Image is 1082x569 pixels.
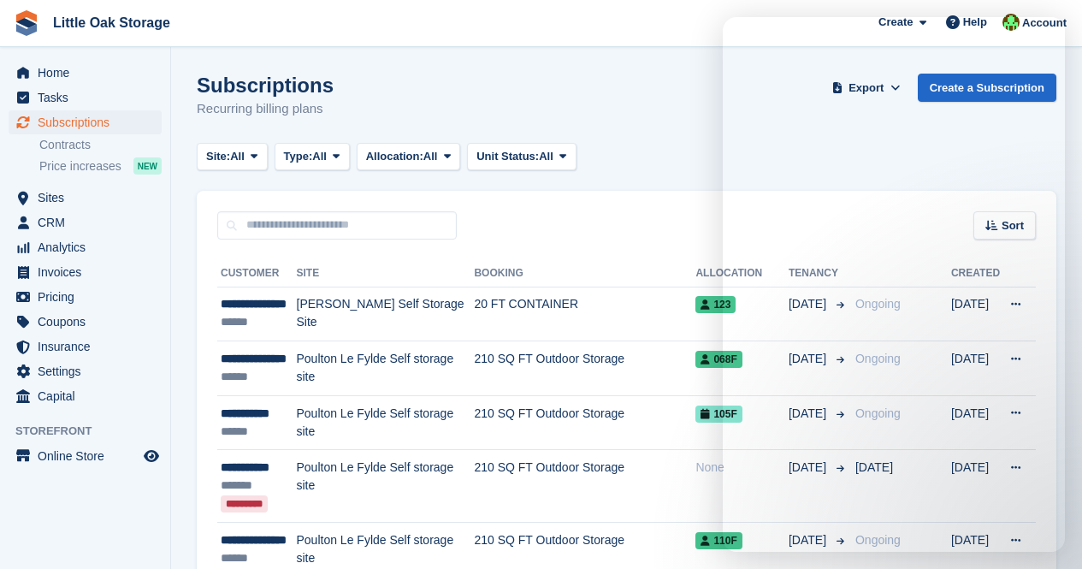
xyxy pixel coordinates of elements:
a: menu [9,210,162,234]
span: Capital [38,384,140,408]
th: Booking [474,260,695,287]
span: All [423,148,438,165]
button: Allocation: All [357,143,461,171]
span: Analytics [38,235,140,259]
td: [PERSON_NAME] Self Storage Site [297,287,475,341]
td: Poulton Le Fylde Self storage site [297,450,475,523]
span: 110F [695,532,742,549]
a: menu [9,310,162,334]
td: 210 SQ FT Outdoor Storage [474,395,695,450]
a: menu [9,235,162,259]
img: Michael Aujla [1002,14,1020,31]
span: Sites [38,186,140,210]
a: menu [9,186,162,210]
span: Create [878,14,913,31]
span: Type: [284,148,313,165]
a: menu [9,384,162,408]
span: CRM [38,210,140,234]
p: Recurring billing plans [197,99,334,119]
a: menu [9,110,162,134]
a: Little Oak Storage [46,9,177,37]
button: Type: All [275,143,350,171]
button: Site: All [197,143,268,171]
th: Allocation [695,260,789,287]
h1: Subscriptions [197,74,334,97]
td: 20 FT CONTAINER [474,287,695,341]
span: Account [1022,15,1067,32]
td: 210 SQ FT Outdoor Storage [474,341,695,396]
th: Site [297,260,475,287]
a: menu [9,444,162,468]
span: Invoices [38,260,140,284]
span: All [539,148,553,165]
a: menu [9,61,162,85]
a: menu [9,260,162,284]
a: Price increases NEW [39,157,162,175]
span: Pricing [38,285,140,309]
th: Customer [217,260,297,287]
span: 123 [695,296,736,313]
span: Online Store [38,444,140,468]
a: Contracts [39,137,162,153]
iframe: Intercom live chat [723,17,1065,552]
td: Poulton Le Fylde Self storage site [297,395,475,450]
span: 068F [695,351,742,368]
span: Unit Status: [476,148,539,165]
span: Coupons [38,310,140,334]
span: Settings [38,359,140,383]
span: Site: [206,148,230,165]
span: Allocation: [366,148,423,165]
a: Preview store [141,446,162,466]
span: Tasks [38,86,140,110]
a: menu [9,335,162,359]
button: Unit Status: All [467,143,576,171]
img: stora-icon-8386f47178a22dfd0bd8f6a31ec36ba5ce8667c1dd55bd0f319d3a0aa187defe.svg [14,10,39,36]
a: menu [9,86,162,110]
span: Insurance [38,335,140,359]
span: Home [38,61,140,85]
div: None [695,459,789,477]
span: Storefront [15,423,170,440]
span: All [230,148,245,165]
td: Poulton Le Fylde Self storage site [297,341,475,396]
span: Price increases [39,158,121,175]
div: NEW [133,157,162,175]
span: Help [963,14,987,31]
a: menu [9,285,162,309]
a: menu [9,359,162,383]
span: 105F [695,406,742,423]
td: 210 SQ FT Outdoor Storage [474,450,695,523]
span: All [312,148,327,165]
span: Subscriptions [38,110,140,134]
